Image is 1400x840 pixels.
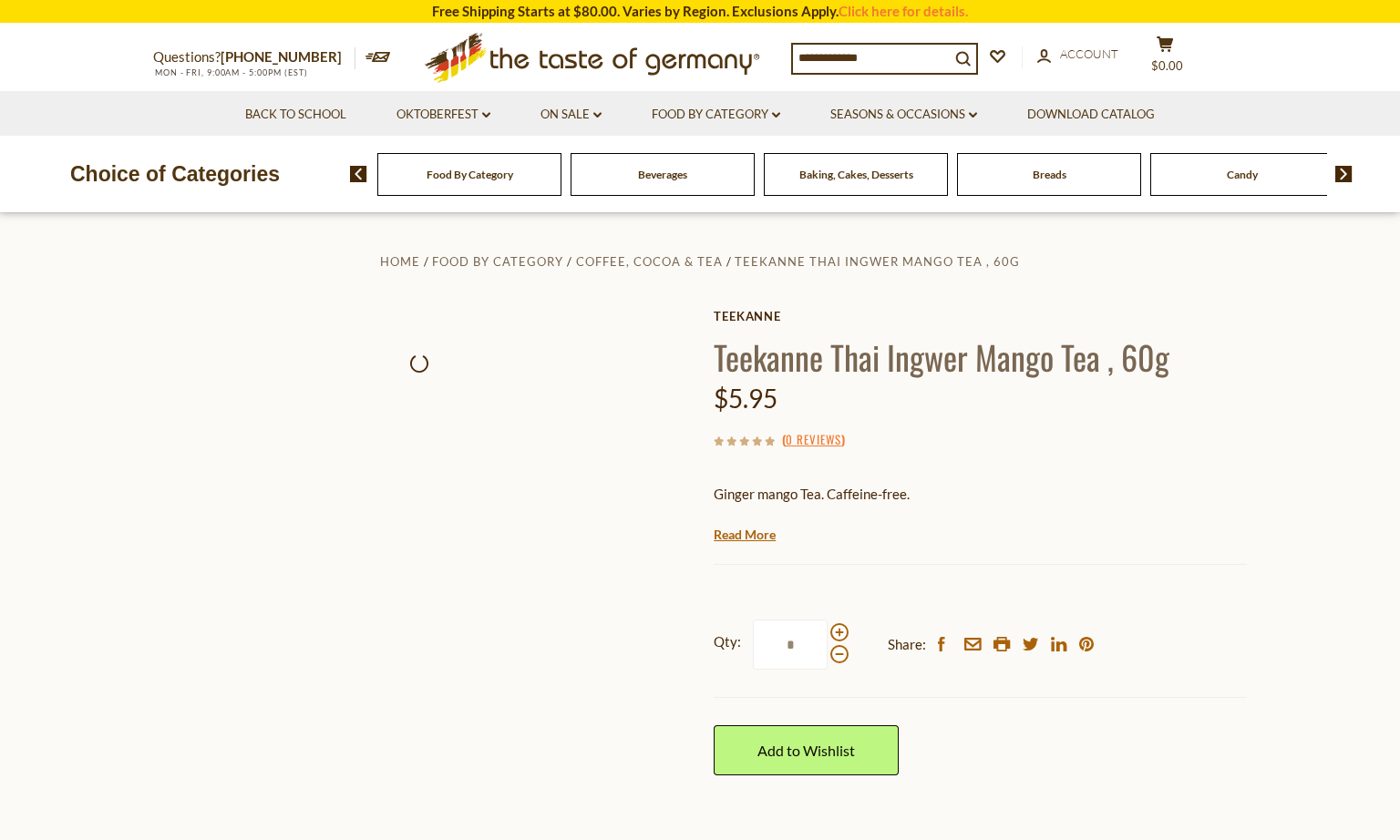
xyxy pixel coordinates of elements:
[714,725,899,775] a: Add to Wishlist
[753,620,828,670] input: Qty:
[396,105,490,125] a: Oktoberfest
[1151,58,1183,73] span: $0.00
[576,254,723,269] a: Coffee, Cocoa & Tea
[427,168,513,181] a: Food By Category
[540,105,602,125] a: On Sale
[1027,105,1155,125] a: Download Catalog
[1137,36,1192,81] button: $0.00
[888,633,926,656] span: Share:
[714,336,1247,377] h1: Teekanne Thai Ingwer Mango Tea , 60g
[735,254,1020,269] a: Teekanne Thai Ingwer Mango Tea , 60g
[1227,168,1258,181] a: Candy
[153,67,308,77] span: MON - FRI, 9:00AM - 5:00PM (EST)
[714,483,1247,506] p: Ginger mango Tea. Caffeine-free.
[432,254,563,269] a: Food By Category
[830,105,977,125] a: Seasons & Occasions
[786,430,841,450] a: 0 Reviews
[714,630,741,653] strong: Qty:
[799,168,913,181] a: Baking, Cakes, Desserts
[350,166,367,182] img: previous arrow
[153,46,355,69] p: Questions?
[652,105,780,125] a: Food By Category
[714,526,776,544] a: Read More
[839,3,968,19] a: Click here for details.
[1037,45,1118,65] a: Account
[221,48,342,65] a: [PHONE_NUMBER]
[638,168,687,181] a: Beverages
[380,254,420,269] a: Home
[714,383,777,414] span: $5.95
[1060,46,1118,61] span: Account
[1033,168,1066,181] a: Breads
[245,105,346,125] a: Back to School
[714,309,1247,323] a: Teekanne
[782,430,845,448] span: ( )
[1335,166,1353,182] img: next arrow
